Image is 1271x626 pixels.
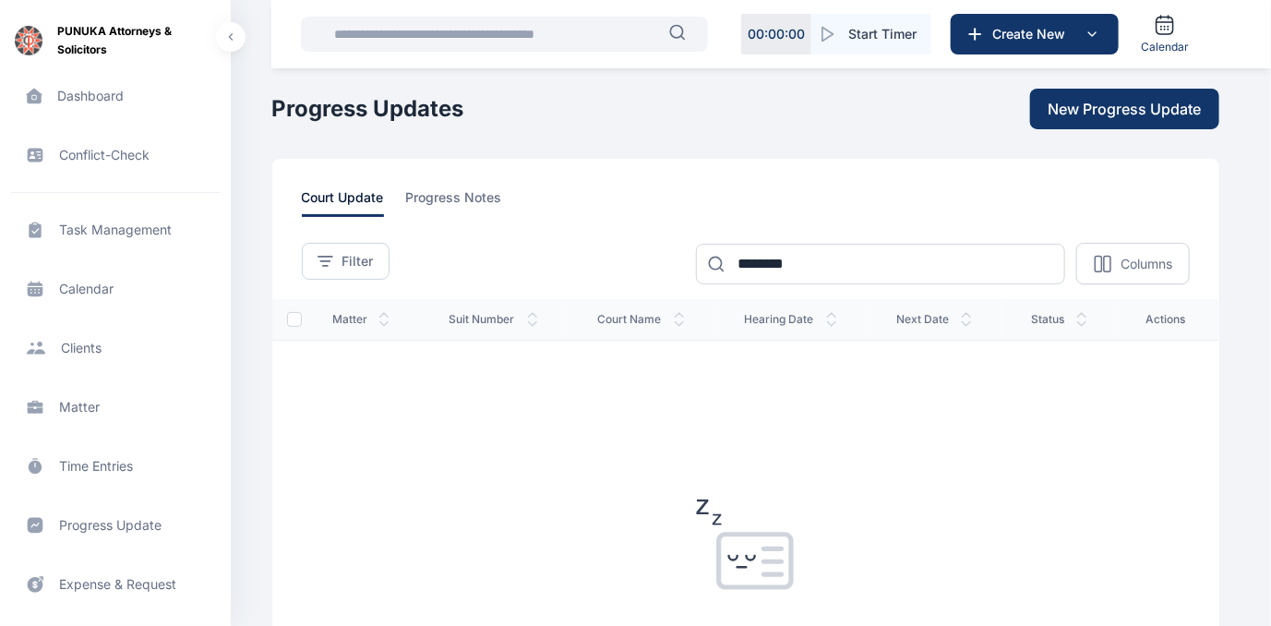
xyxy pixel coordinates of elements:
span: matter [332,312,390,327]
a: conflict-check [11,133,220,177]
a: expense & request [11,562,220,607]
button: Columns [1076,243,1190,284]
span: Start Timer [848,25,917,43]
span: Calendar [1141,40,1189,54]
button: New Progress Update [1030,89,1219,129]
span: Create New [985,25,1081,43]
a: matter [11,385,220,429]
span: actions [1146,312,1190,327]
span: New Progress Update [1049,98,1202,120]
button: Start Timer [811,14,931,54]
a: progress notes [406,188,524,217]
span: Filter [342,252,374,271]
span: status [1031,312,1087,327]
span: court name [597,312,685,327]
a: time entries [11,444,220,488]
span: next date [896,312,972,327]
h1: Progress Updates [272,94,464,124]
button: Filter [302,243,390,280]
a: Calendar [1133,6,1196,62]
p: 00 : 00 : 00 [748,25,805,43]
a: calendar [11,267,220,311]
a: dashboard [11,74,220,118]
p: Columns [1121,255,1172,273]
button: Create New [951,14,1119,54]
span: hearing date [744,312,837,327]
a: task management [11,208,220,252]
span: court update [302,188,384,217]
span: suit number [449,312,538,327]
a: clients [11,326,220,370]
a: progress update [11,503,220,548]
span: progress notes [406,188,502,217]
a: court update [302,188,406,217]
span: PUNUKA Attorneys & Solicitors [57,22,216,59]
